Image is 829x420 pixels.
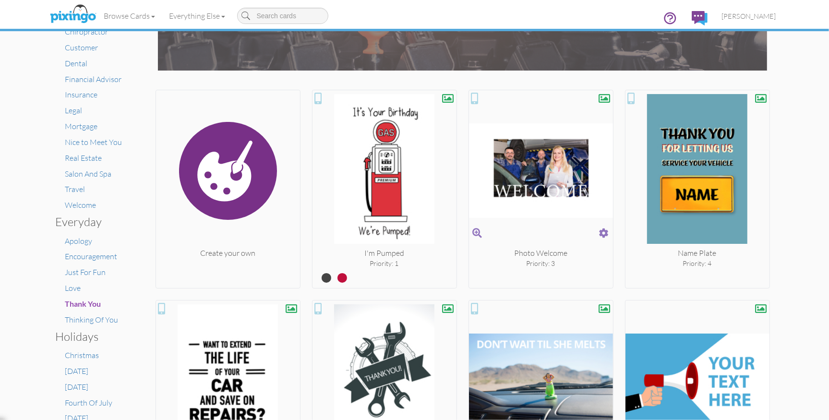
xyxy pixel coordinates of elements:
input: Search cards [237,8,328,24]
a: Legal [65,106,83,115]
h3: Everyday [56,216,125,228]
img: create.svg [156,94,300,248]
a: Fourth Of July [65,398,113,408]
div: Priority: 3 [469,259,613,268]
a: Welcome [65,200,96,210]
div: Priority: 4 [625,259,769,268]
div: Priority: 1 [312,259,457,268]
div: Photo Welcome [469,248,613,259]
div: I'm Pumped [312,248,457,259]
a: Insurance [65,90,98,99]
a: Nice to Meet You [65,137,122,147]
a: Just For Fun [65,267,106,277]
a: Encouragement [65,252,118,261]
a: Browse Cards [97,4,162,28]
a: Real Estate [65,153,102,163]
a: Financial Advisor [65,74,122,84]
img: pixingo logo [48,2,98,26]
a: Travel [65,184,85,194]
a: Customer [65,43,98,52]
span: Thank You [65,299,101,308]
img: 20220404-200011-51da535d4e66-250.jpg [469,94,613,248]
div: Name Plate [625,248,769,259]
img: 20220722-163142-83c22650b5fd-250.jpg [312,94,457,248]
a: Love [65,283,81,293]
a: Everything Else [162,4,232,28]
a: Dental [65,59,88,68]
h3: Holidays [56,330,125,343]
a: Christmas [65,350,99,360]
a: [DATE] [65,382,89,392]
a: [PERSON_NAME] [715,4,783,28]
a: Apology [65,236,93,246]
img: comments.svg [692,11,708,25]
a: Thank You [65,299,101,309]
a: Salon And Spa [65,169,112,179]
a: Mortgage [65,121,98,131]
a: [DATE] [65,366,89,376]
div: Create your own [156,248,300,259]
span: [PERSON_NAME] [722,12,776,20]
a: Thinking Of You [65,315,119,324]
img: 20220422-185519-406c1787c0cd-250.jpg [625,94,769,248]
